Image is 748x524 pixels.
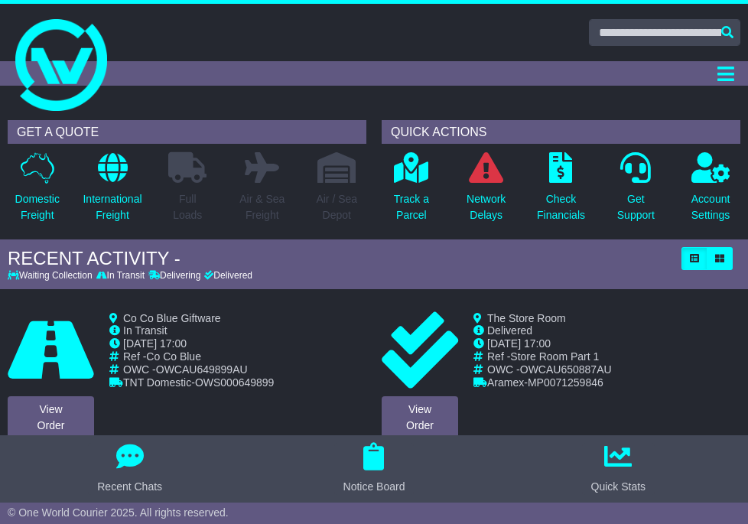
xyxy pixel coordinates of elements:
[316,191,357,223] p: Air / Sea Depot
[617,191,655,223] p: Get Support
[691,151,731,232] a: AccountSettings
[487,337,551,350] span: [DATE] 17:00
[334,443,415,495] button: Notice Board
[88,443,171,495] button: Recent Chats
[343,479,405,495] div: Notice Board
[195,376,275,389] span: OWS000649899
[123,376,274,389] td: -
[146,350,201,363] span: Co Co Blue
[239,191,285,223] p: Air & Sea Freight
[123,350,274,363] td: Ref -
[382,120,740,144] div: QUICK ACTIONS
[97,479,162,495] div: Recent Chats
[394,191,429,223] p: Track a Parcel
[168,191,207,223] p: Full Loads
[83,191,141,223] p: International Freight
[382,396,458,439] a: ViewOrder
[123,376,191,389] span: TNT Domestic
[393,151,430,232] a: Track aParcel
[487,376,524,389] span: Aramex
[15,151,60,232] a: DomesticFreight
[691,191,730,223] p: Account Settings
[537,191,585,223] p: Check Financials
[8,506,229,519] span: © One World Courier 2025. All rights reserved.
[487,312,566,324] span: The Store Room
[536,151,586,232] a: CheckFinancials
[520,363,612,376] span: OWCAU650887AU
[82,151,142,232] a: InternationalFreight
[528,376,603,389] span: MP0071259846
[146,270,202,281] div: Delivering
[8,120,366,144] div: GET A QUOTE
[582,443,655,495] button: Quick Stats
[711,61,740,86] button: Toggle navigation
[156,363,248,376] span: OWCAU649899AU
[123,312,221,324] span: Co Co Blue Giftware
[487,324,532,337] span: Delivered
[591,479,646,495] div: Quick Stats
[487,376,612,389] td: -
[466,151,506,232] a: NetworkDelays
[616,151,655,232] a: GetSupport
[510,350,599,363] span: Store Room Part 1
[8,248,674,270] div: RECENT ACTIVITY -
[15,191,60,223] p: Domestic Freight
[487,350,612,363] td: Ref -
[8,270,94,281] div: Waiting Collection
[123,363,274,376] td: OWC -
[94,270,146,281] div: In Transit
[203,270,252,281] div: Delivered
[8,396,94,439] a: ViewOrder
[123,324,167,337] span: In Transit
[467,191,506,223] p: Network Delays
[487,363,612,376] td: OWC -
[123,337,187,350] span: [DATE] 17:00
